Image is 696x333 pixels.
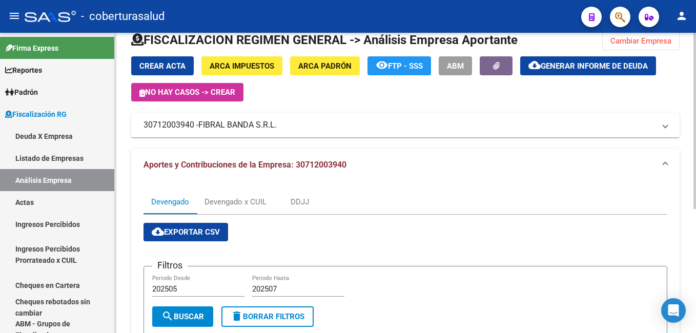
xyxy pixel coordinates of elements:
[152,258,188,273] h3: Filtros
[5,109,67,120] span: Fiscalización RG
[152,227,220,237] span: Exportar CSV
[5,65,42,76] span: Reportes
[139,61,186,71] span: Crear Acta
[388,61,423,71] span: FTP - SSS
[161,312,204,321] span: Buscar
[131,56,194,75] button: Crear Acta
[81,5,165,28] span: - coberturasalud
[221,306,314,327] button: Borrar Filtros
[291,196,309,207] div: DDJJ
[131,149,680,181] mat-expansion-panel-header: Aportes y Contribuciones de la Empresa: 30712003940
[161,310,174,322] mat-icon: search
[144,223,228,241] button: Exportar CSV
[447,61,464,71] span: ABM
[131,83,243,101] button: No hay casos -> Crear
[231,312,304,321] span: Borrar Filtros
[675,10,688,22] mat-icon: person
[231,310,243,322] mat-icon: delete
[144,160,346,170] span: Aportes y Contribuciones de la Empresa: 30712003940
[8,10,21,22] mat-icon: menu
[151,196,189,207] div: Devengado
[144,119,655,131] mat-panel-title: 30712003940 -
[661,298,686,323] div: Open Intercom Messenger
[152,225,164,238] mat-icon: cloud_download
[139,88,235,97] span: No hay casos -> Crear
[204,196,267,207] div: Devengado x CUIL
[152,306,213,327] button: Buscar
[376,59,388,71] mat-icon: remove_red_eye
[520,56,656,75] button: Generar informe de deuda
[5,43,58,54] span: Firma Express
[210,61,274,71] span: ARCA Impuestos
[528,59,541,71] mat-icon: cloud_download
[541,61,648,71] span: Generar informe de deuda
[131,32,518,48] h1: FISCALIZACION REGIMEN GENERAL -> Análisis Empresa Aportante
[131,113,680,137] mat-expansion-panel-header: 30712003940 -FIBRAL BANDA S.R.L.
[5,87,38,98] span: Padrón
[290,56,360,75] button: ARCA Padrón
[198,119,277,131] span: FIBRAL BANDA S.R.L.
[610,36,671,46] span: Cambiar Empresa
[367,56,431,75] button: FTP - SSS
[602,32,680,50] button: Cambiar Empresa
[201,56,282,75] button: ARCA Impuestos
[298,61,352,71] span: ARCA Padrón
[439,56,472,75] button: ABM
